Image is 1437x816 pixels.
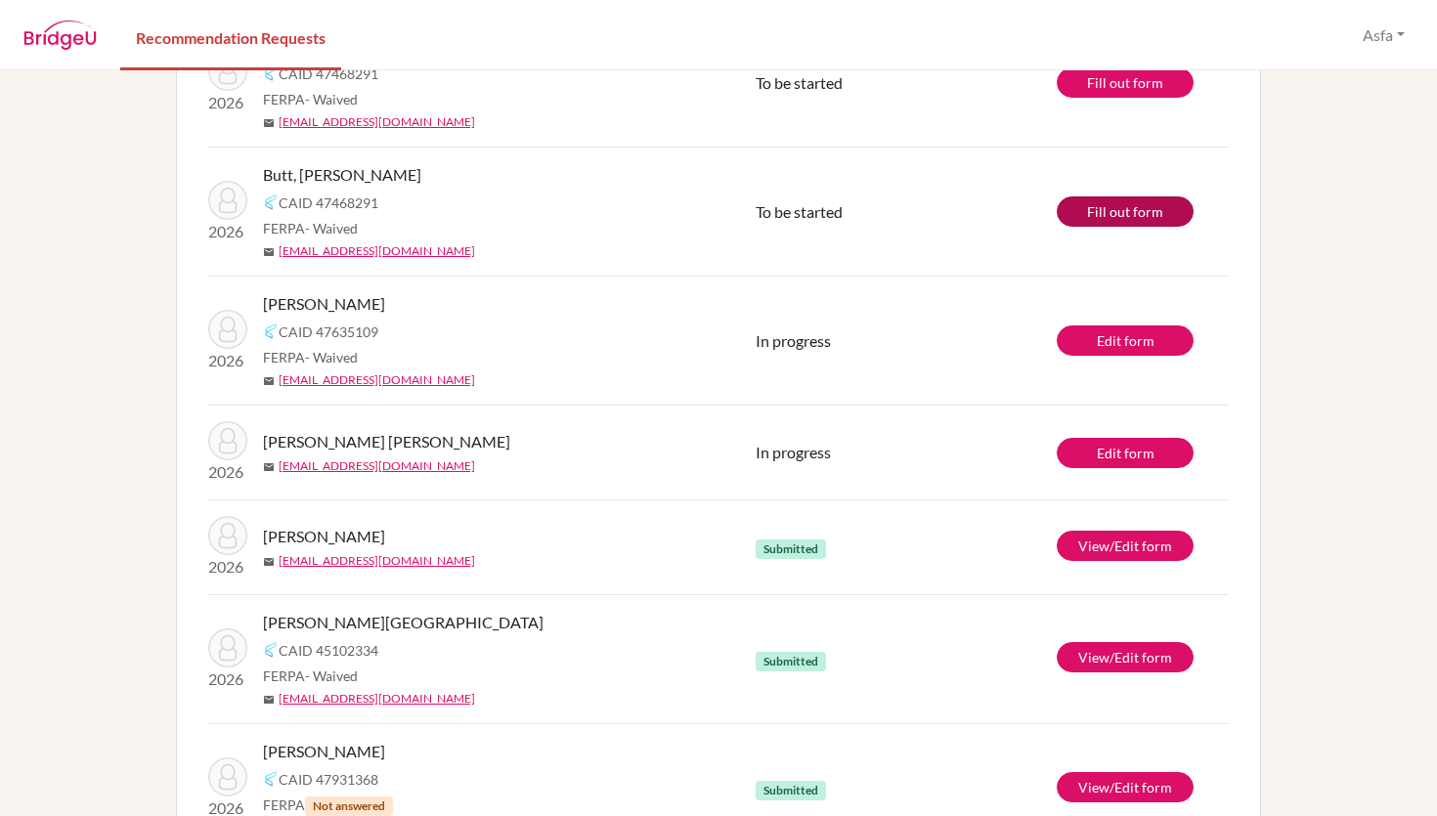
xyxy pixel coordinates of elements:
[263,117,275,129] span: mail
[263,525,385,548] span: [PERSON_NAME]
[263,642,279,658] img: Common App logo
[263,430,510,453] span: [PERSON_NAME] [PERSON_NAME]
[279,690,475,708] a: [EMAIL_ADDRESS][DOMAIN_NAME]
[279,242,475,260] a: [EMAIL_ADDRESS][DOMAIN_NAME]
[279,769,378,790] span: CAID 47931368
[305,220,358,236] span: - Waived
[279,371,475,389] a: [EMAIL_ADDRESS][DOMAIN_NAME]
[120,3,341,70] a: Recommendation Requests
[263,795,393,816] span: FERPA
[279,64,378,84] span: CAID 47468291
[1057,438,1194,468] a: Edit form
[208,310,247,349] img: Shami, Arsal
[263,218,358,238] span: FERPA
[208,52,247,91] img: Butt, Muhammad Yousha Talib
[1057,642,1194,672] a: View/Edit form
[208,91,247,114] p: 2026
[263,163,421,187] span: Butt, [PERSON_NAME]
[1354,17,1414,54] button: Asfa
[208,421,247,460] img: Malik, Nijah Fatima
[263,611,544,634] span: [PERSON_NAME][GEOGRAPHIC_DATA]
[208,628,247,667] img: Saadia, Haleema
[263,375,275,387] span: mail
[279,457,475,475] a: [EMAIL_ADDRESS][DOMAIN_NAME]
[1057,67,1194,98] a: Fill out form
[1057,531,1194,561] a: View/Edit form
[279,113,475,131] a: [EMAIL_ADDRESS][DOMAIN_NAME]
[263,694,275,706] span: mail
[263,556,275,568] span: mail
[263,740,385,763] span: [PERSON_NAME]
[263,323,279,339] img: Common App logo
[756,539,826,559] span: Submitted
[208,181,247,220] img: Butt, Muhammad Yousha Talib
[263,65,279,81] img: Common App logo
[208,667,247,691] p: 2026
[756,443,831,461] span: In progress
[756,331,831,350] span: In progress
[263,89,358,109] span: FERPA
[208,349,247,372] p: 2026
[263,246,275,258] span: mail
[279,322,378,342] span: CAID 47635109
[756,202,843,221] span: To be started
[305,796,393,816] span: Not answered
[208,555,247,579] p: 2026
[305,667,358,684] span: - Waived
[1057,196,1194,227] a: Fill out form
[263,461,275,473] span: mail
[279,640,378,661] span: CAID 45102334
[1057,325,1194,356] a: Edit form
[208,460,247,484] p: 2026
[263,771,279,787] img: Common App logo
[208,220,247,243] p: 2026
[1057,772,1194,802] a: View/Edit form
[756,652,826,671] span: Submitted
[263,194,279,210] img: Common App logo
[756,781,826,800] span: Submitted
[208,516,247,555] img: Ayman, Muhammad
[305,91,358,107] span: - Waived
[263,347,358,367] span: FERPA
[263,292,385,316] span: [PERSON_NAME]
[208,757,247,796] img: Khawaja, Muhammad
[756,73,843,92] span: To be started
[263,666,358,686] span: FERPA
[23,21,97,50] img: BridgeU logo
[279,552,475,570] a: [EMAIL_ADDRESS][DOMAIN_NAME]
[279,193,378,213] span: CAID 47468291
[305,349,358,365] span: - Waived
